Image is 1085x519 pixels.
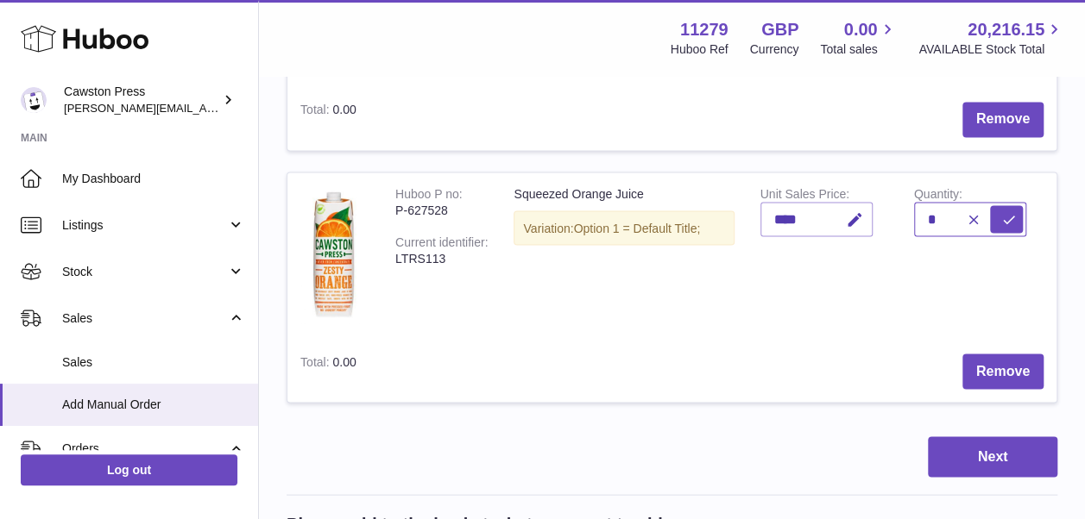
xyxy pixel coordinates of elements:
span: Sales [62,354,245,371]
span: 0.00 [332,354,356,368]
span: [PERSON_NAME][EMAIL_ADDRESS][PERSON_NAME][DOMAIN_NAME] [64,101,438,115]
label: Unit Sales Price [760,186,849,204]
label: Total [300,354,332,372]
span: Stock [62,264,227,280]
span: My Dashboard [62,171,245,187]
label: Total [300,103,332,121]
span: AVAILABLE Stock Total [918,41,1064,58]
label: Quantity [914,186,962,204]
a: 20,216.15 AVAILABLE Stock Total [918,18,1064,58]
div: Huboo P no [395,186,463,204]
button: Next [928,436,1057,477]
td: Squeezed Orange Juice [501,172,747,341]
button: Remove [962,353,1044,389]
div: Huboo Ref [671,41,729,58]
div: Cawston Press [64,84,219,116]
span: 20,216.15 [968,18,1044,41]
div: LTRS113 [395,250,488,266]
div: Currency [750,41,799,58]
a: Log out [21,454,237,485]
span: Listings [62,217,227,234]
button: Remove [962,102,1044,137]
strong: GBP [761,18,798,41]
span: Total sales [820,41,897,58]
span: Sales [62,310,227,327]
span: 0.00 [844,18,878,41]
a: 0.00 Total sales [820,18,897,58]
img: thomas.carson@cawstonpress.com [21,87,47,113]
span: Option 1 = Default Title; [574,221,701,234]
span: Orders [62,441,227,457]
div: Variation: [514,210,734,246]
img: Squeezed Orange Juice [300,185,369,323]
div: P-627528 [395,202,488,218]
strong: 11279 [680,18,729,41]
span: Add Manual Order [62,397,245,413]
span: 0.00 [332,103,356,116]
div: Current identifier [395,234,488,253]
